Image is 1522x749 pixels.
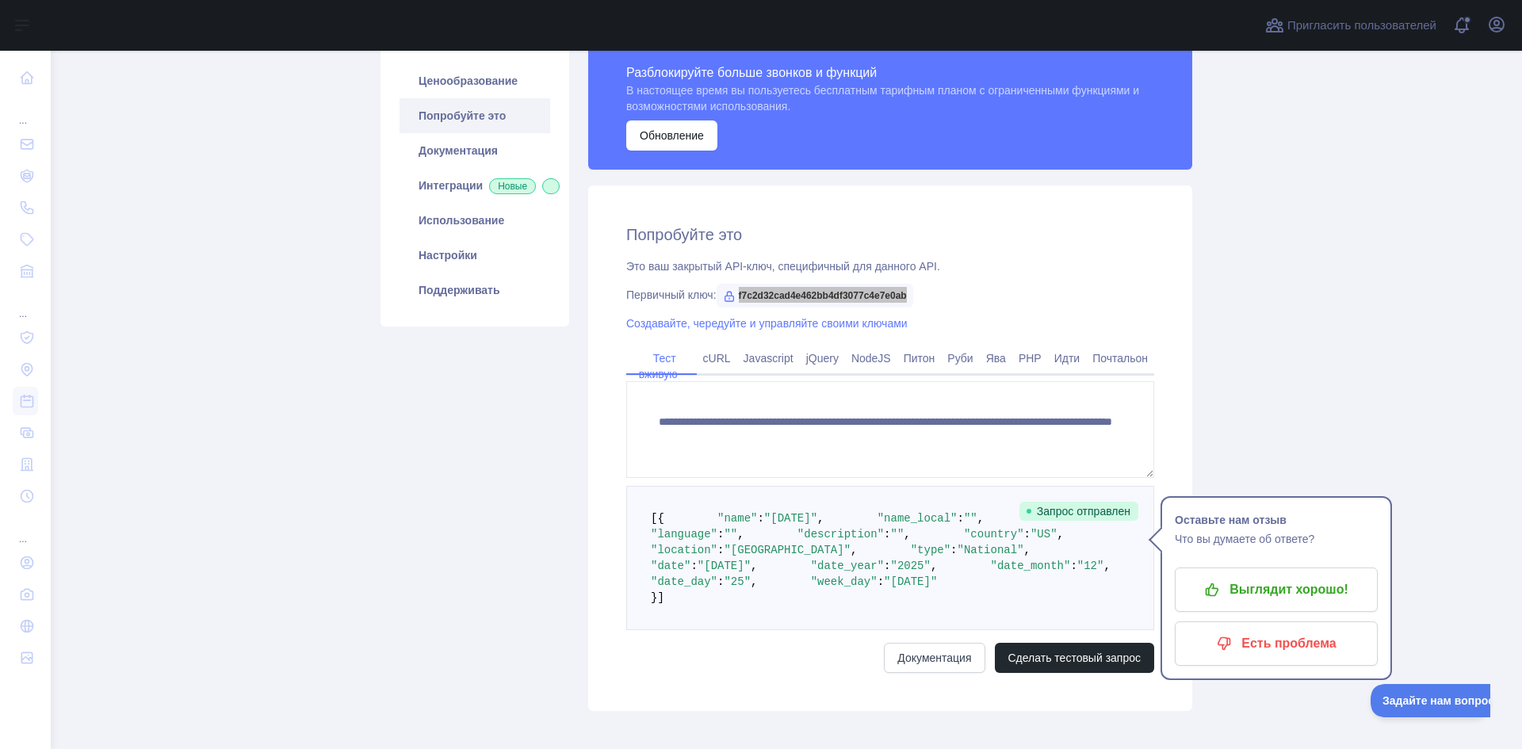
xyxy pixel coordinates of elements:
span: "" [724,528,737,541]
a: Ценообразование [400,63,550,98]
span: "12" [1077,560,1104,572]
font: Ценообразование [419,75,518,87]
font: PHP [1019,352,1042,365]
font: Документация [419,144,498,157]
a: Попробуйте это [400,98,550,133]
span: "language" [651,528,717,541]
span: : [1070,560,1076,572]
span: "National" [958,544,1024,556]
span: , [977,512,984,525]
font: ... [19,308,27,319]
button: Обновление [626,120,717,151]
font: NodeJS [851,352,891,365]
font: Руби [947,352,973,365]
a: ИнтеграцииНовые [400,168,550,203]
span: , [1057,528,1064,541]
span: "25" [724,575,751,588]
span: , [737,528,744,541]
span: [ [651,512,657,525]
span: ] [657,591,663,604]
span: : [884,528,890,541]
font: Питон [904,352,935,365]
span: "country" [964,528,1024,541]
font: jQuery [806,352,839,365]
font: Запрос отправлен [1037,505,1130,518]
span: , [851,544,857,556]
iframe: Переключить поддержку клиентов [1371,684,1490,717]
span: "type" [911,544,950,556]
span: : [950,544,957,556]
span: "week_day" [811,575,878,588]
span: : [690,560,697,572]
span: "[DATE]" [884,575,937,588]
span: "[DATE]" [764,512,817,525]
span: "" [964,512,977,525]
span: "" [890,528,904,541]
span: : [717,528,724,541]
font: Это ваш закрытый API-ключ, специфичный для данного API. [626,260,940,273]
font: Поддерживать [419,284,500,296]
font: Документация [897,652,971,664]
a: Документация [884,643,985,673]
span: "location" [651,544,717,556]
span: , [931,560,937,572]
span: "2025" [891,560,931,572]
font: Первичный ключ: [626,289,717,301]
font: Оставьте нам отзыв [1175,514,1287,526]
span: , [817,512,824,525]
span: : [757,512,763,525]
font: f7c2d32cad4e462bb4df3077c4e7e0ab [739,290,907,301]
span: : [884,560,890,572]
span: : [717,575,724,588]
span: , [751,575,757,588]
span: "[DATE]" [698,560,751,572]
span: { [657,512,663,525]
font: Обновление [640,129,704,142]
font: Сделать тестовый запрос [1008,652,1141,664]
span: "date_day" [651,575,717,588]
span: "name_local" [878,512,958,525]
a: Настройки [400,238,550,273]
span: , [751,560,757,572]
font: Идти [1054,352,1080,365]
span: , [1103,560,1110,572]
span: : [958,512,964,525]
font: Попробуйте это [419,109,506,122]
span: "name" [717,512,757,525]
span: } [651,591,657,604]
a: Создавайте, чередуйте и управляйте своими ключами [626,317,908,330]
font: ... [19,115,27,126]
span: , [1024,544,1031,556]
span: "date_month" [991,560,1071,572]
span: "US" [1031,528,1057,541]
span: "description" [797,528,884,541]
a: Использование [400,203,550,238]
font: Ява [986,352,1006,365]
font: Интеграции [419,179,483,192]
font: Пригласить пользователей [1287,18,1436,32]
font: В настоящее время вы пользуетесь бесплатным тарифным планом с ограниченными функциями и возможнос... [626,84,1139,113]
button: Пригласить пользователей [1262,13,1440,38]
span: : [878,575,884,588]
span: "[GEOGRAPHIC_DATA]" [724,544,851,556]
a: Поддерживать [400,273,550,308]
font: Использование [419,214,504,227]
font: Попробуйте это [626,226,742,243]
font: Разблокируйте больше звонков и функций [626,66,877,79]
font: Почтальон [1092,352,1148,365]
font: cURL [703,352,731,365]
font: Новые [498,181,527,192]
font: Тест вживую [639,352,678,380]
font: Javascript [744,352,794,365]
font: Настройки [419,249,477,262]
span: "date" [651,560,690,572]
span: : [1024,528,1031,541]
font: Что вы думаете об ответе? [1175,533,1314,545]
font: ... [19,533,27,545]
span: "date_year" [811,560,884,572]
font: Задайте нам вопрос [12,10,124,23]
span: : [717,544,724,556]
span: , [904,528,910,541]
button: Сделать тестовый запрос [995,643,1155,673]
